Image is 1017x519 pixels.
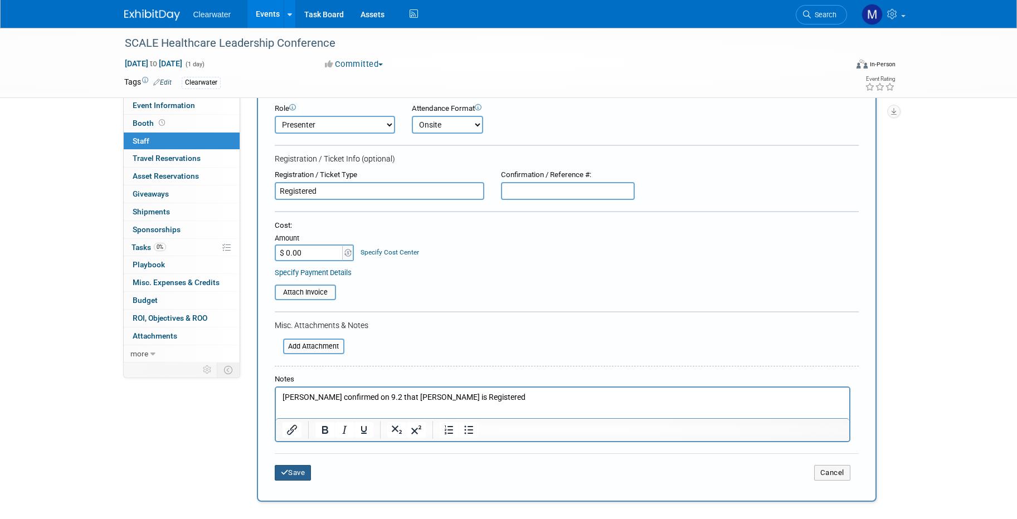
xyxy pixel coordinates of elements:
a: Playbook [124,256,240,273]
div: Attendance Format [412,104,546,114]
img: ExhibitDay [124,9,180,21]
td: Personalize Event Tab Strip [198,363,217,377]
div: Notes [275,374,850,385]
td: Tags [124,76,172,89]
a: Specify Cost Center [361,248,419,256]
span: Sponsorships [133,225,181,234]
button: Cancel [814,465,850,481]
span: Misc. Expenses & Credits [133,278,220,287]
td: Toggle Event Tabs [217,363,240,377]
a: Shipments [124,203,240,221]
a: Asset Reservations [124,168,240,185]
a: Misc. Expenses & Credits [124,274,240,291]
div: Registration / Ticket Info (optional) [275,153,859,164]
button: Numbered list [440,422,459,438]
button: Subscript [387,422,406,438]
span: Budget [133,296,158,305]
a: Staff [124,133,240,150]
div: Misc. Attachments & Notes [275,320,859,331]
a: Tasks0% [124,239,240,256]
span: Tasks [132,243,166,252]
span: Shipments [133,207,170,216]
div: Amount [275,233,356,244]
span: Clearwater [193,10,231,19]
a: Travel Reservations [124,150,240,167]
a: Attachments [124,327,240,345]
div: In-Person [869,60,896,68]
span: Giveaways [133,189,169,198]
img: Format-Inperson.png [857,60,868,68]
span: Event Information [133,101,195,110]
span: Staff [133,136,149,145]
a: ROI, Objectives & ROO [124,310,240,327]
span: 0% [154,243,166,251]
span: Booth [133,119,167,128]
div: Event Format [781,58,896,75]
div: Role [275,104,395,114]
a: Event Information [124,97,240,114]
div: Cost: [275,221,859,231]
a: more [124,345,240,363]
span: Playbook [133,260,165,269]
iframe: Rich Text Area [276,388,849,418]
div: Event Rating [865,76,895,82]
div: Clearwater [182,77,221,89]
span: to [148,59,159,68]
a: Edit [153,79,172,86]
button: Committed [321,58,387,70]
button: Bold [315,422,334,438]
a: Sponsorships [124,221,240,238]
button: Superscript [407,422,426,438]
button: Underline [354,422,373,438]
a: Search [796,5,847,25]
a: Booth [124,115,240,132]
a: Specify Payment Details [275,268,352,277]
span: Asset Reservations [133,172,199,180]
div: Confirmation / Reference #: [501,170,635,180]
button: Insert/edit link [283,422,301,438]
div: Registration / Ticket Type [275,170,484,180]
a: Giveaways [124,185,240,203]
div: SCALE Healthcare Leadership Conference [121,33,830,53]
img: Monica Pastor [862,4,883,25]
span: more [130,349,148,358]
span: ROI, Objectives & ROO [133,314,207,322]
span: Booth not reserved yet [157,119,167,127]
a: Budget [124,292,240,309]
button: Bullet list [459,422,478,438]
button: Italic [335,422,354,438]
span: (1 day) [184,61,205,68]
span: Travel Reservations [133,154,201,163]
span: Attachments [133,331,177,340]
span: [DATE] [DATE] [124,58,183,68]
span: Search [811,11,836,19]
button: Save [275,465,312,481]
